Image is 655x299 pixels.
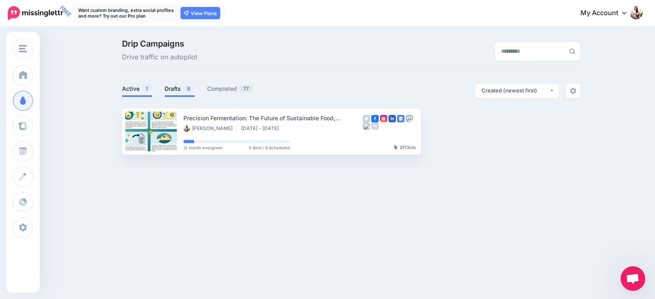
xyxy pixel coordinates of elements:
li: [PERSON_NAME] [183,125,237,132]
div: Created (newest first) [481,87,549,94]
img: instagram-square.png [380,115,387,122]
span: Drive traffic on autopilot [122,52,197,63]
a: Open chat [621,266,645,291]
span: 5 Sent / 9 Scheduled [249,146,290,150]
p: Want custom branding, extra social profiles and more? Try out our Pro plan [78,7,176,19]
span: FREE [57,3,74,20]
img: settings-grey.png [570,88,576,94]
div: Clicks [394,145,416,150]
a: Completed77 [207,84,253,94]
img: linkedin-square.png [388,115,396,122]
img: Missinglettr [8,6,63,20]
img: medium-grey-square.png [371,122,379,130]
span: 8 [183,85,194,92]
b: 27 [400,145,405,150]
span: Drip Campaigns [122,40,197,48]
span: 12 month evergreen [183,146,223,150]
img: bluesky-square.png [363,122,370,130]
img: twitter-grey-square.png [363,115,370,122]
button: Created (newest first) [475,83,559,98]
span: 1 [142,85,152,92]
img: mastodon-grey-square.png [406,115,413,122]
img: pointer-grey-darker.png [394,145,398,150]
a: My Account [572,3,643,23]
div: Precision Fermentation: The Future of Sustainable Food, Supplements, and Beyond [183,113,363,123]
img: facebook-square.png [371,115,379,122]
a: Active1 [122,84,152,94]
a: View Plans [181,7,220,19]
span: 77 [239,85,253,92]
img: search-grey-6.png [569,48,575,54]
img: menu.png [19,45,27,52]
a: FREE [8,4,63,22]
img: google_business-square.png [397,115,404,122]
li: [DATE] - [DATE] [241,125,283,132]
a: Drafts8 [165,84,195,94]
